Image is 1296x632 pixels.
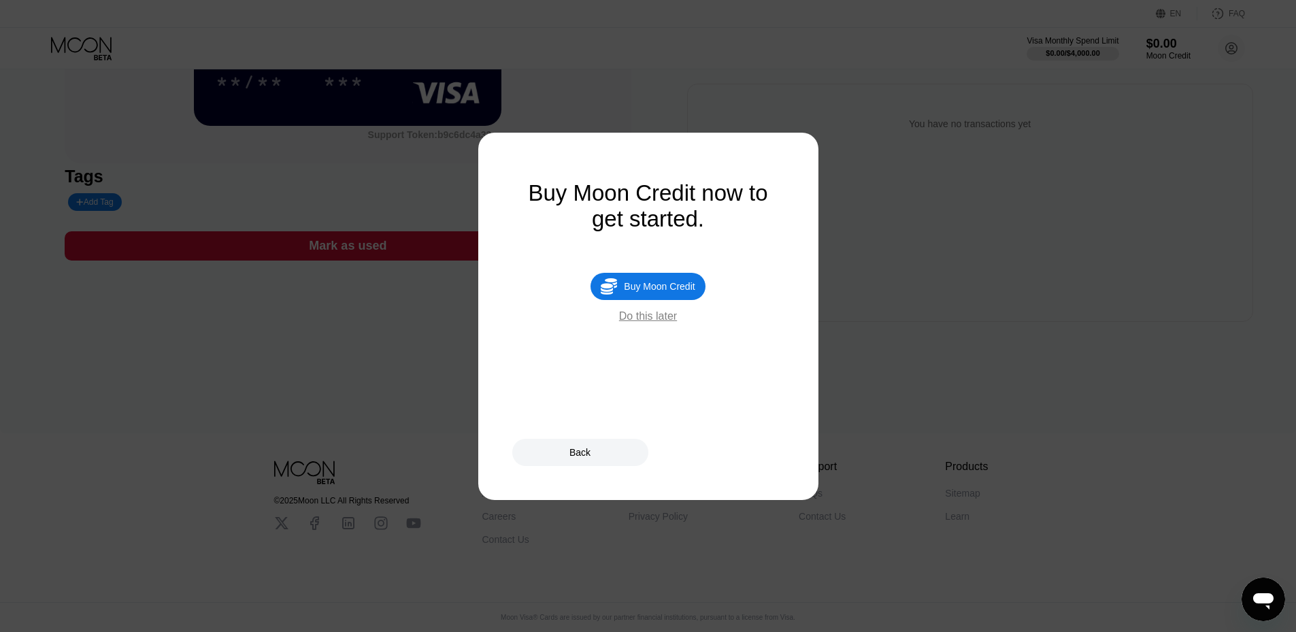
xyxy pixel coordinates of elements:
div: Buy Moon Credit [591,273,705,300]
div: Buy Moon Credit [624,281,695,292]
div:  [601,278,617,295]
iframe: Button to launch messaging window [1242,578,1285,621]
div: Back [512,439,648,466]
div: Buy Moon Credit now to get started. [512,180,784,232]
div: Do this later [619,310,677,322]
div: Back [569,447,591,458]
